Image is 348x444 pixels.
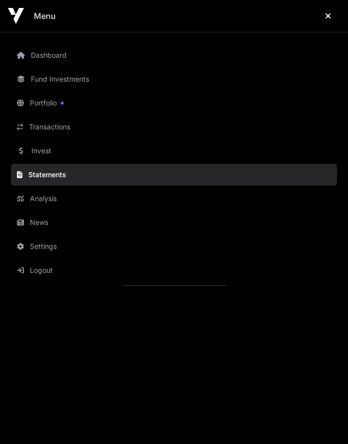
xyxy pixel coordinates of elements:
[34,10,56,22] h2: Menu
[11,235,337,257] a: Settings
[11,140,337,162] a: Invest
[298,396,348,444] iframe: Chat Widget
[11,116,337,138] a: Transactions
[11,212,337,233] a: News
[11,92,337,114] a: Portfolio
[11,259,341,281] button: Logout
[11,164,337,186] a: Statements
[316,6,340,26] button: Close
[11,44,337,66] a: Dashboard
[11,68,337,90] a: Fund Investments
[11,188,337,210] a: Analysis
